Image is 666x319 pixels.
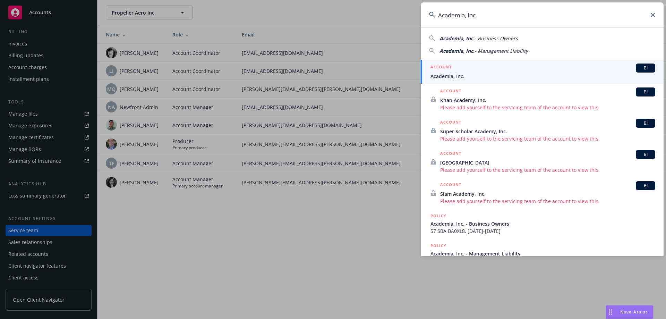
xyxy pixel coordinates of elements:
[440,87,461,96] h5: ACCOUNT
[421,146,664,177] a: ACCOUNTBI[GEOGRAPHIC_DATA]Please add yourself to the servicing team of the account to view this.
[639,89,652,95] span: BI
[440,119,461,127] h5: ACCOUNT
[421,115,664,146] a: ACCOUNTBISuper Scholar Academy, Inc.Please add yourself to the servicing team of the account to v...
[440,104,655,111] span: Please add yourself to the servicing team of the account to view this.
[430,212,446,219] h5: POLICY
[639,120,652,126] span: BI
[606,305,615,319] div: Drag to move
[440,166,655,174] span: Please add yourself to the servicing team of the account to view this.
[475,48,528,54] span: - Management Liability
[440,128,655,135] span: Super Scholar Academy, Inc.
[421,2,664,27] input: Search...
[430,64,452,72] h5: ACCOUNT
[439,48,475,54] span: Academia, Inc.
[440,135,655,142] span: Please add yourself to the servicing team of the account to view this.
[421,60,664,84] a: ACCOUNTBIAcademia, Inc.
[430,250,655,257] span: Academia, Inc. - Management Liability
[421,84,664,115] a: ACCOUNTBIKhan Academy, Inc.Please add yourself to the servicing team of the account to view this.
[639,65,652,71] span: BI
[620,309,648,315] span: Nova Assist
[430,227,655,235] span: 57 SBA BA0XL8, [DATE]-[DATE]
[440,150,461,158] h5: ACCOUNT
[421,209,664,238] a: POLICYAcademia, Inc. - Business Owners57 SBA BA0XL8, [DATE]-[DATE]
[440,96,655,104] span: Khan Academy, Inc.
[440,198,655,205] span: Please add yourself to the servicing team of the account to view this.
[475,35,518,42] span: - Business Owners
[430,73,655,80] span: Academia, Inc.
[440,190,655,198] span: Slam Academy, Inc.
[421,238,664,268] a: POLICYAcademia, Inc. - Management Liability
[606,305,654,319] button: Nova Assist
[639,183,652,189] span: BI
[421,177,664,209] a: ACCOUNTBISlam Academy, Inc.Please add yourself to the servicing team of the account to view this.
[639,151,652,158] span: BI
[430,242,446,249] h5: POLICY
[440,159,655,166] span: [GEOGRAPHIC_DATA]
[439,35,475,42] span: Academia, Inc.
[440,181,461,190] h5: ACCOUNT
[430,220,655,227] span: Academia, Inc. - Business Owners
